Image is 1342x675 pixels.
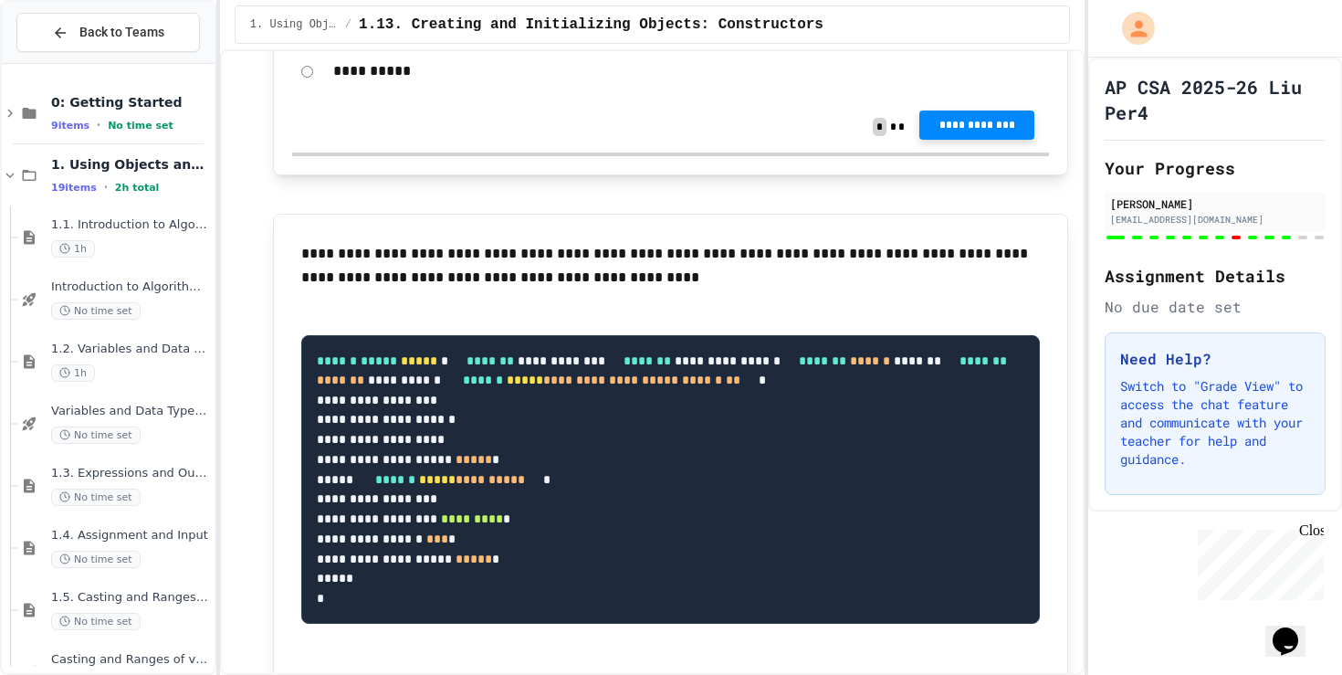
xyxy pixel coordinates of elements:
[104,180,108,195] span: •
[51,182,97,194] span: 19 items
[1190,522,1324,600] iframe: chat widget
[51,279,211,295] span: Introduction to Algorithms, Programming, and Compilers
[1105,296,1326,318] div: No due date set
[51,120,89,132] span: 9 items
[51,342,211,357] span: 1.2. Variables and Data Types
[51,156,211,173] span: 1. Using Objects and Methods
[51,489,141,506] span: No time set
[115,182,160,194] span: 2h total
[51,404,211,419] span: Variables and Data Types - Quiz
[51,590,211,606] span: 1.5. Casting and Ranges of Values
[51,427,141,444] span: No time set
[1105,263,1326,289] h2: Assignment Details
[16,13,200,52] button: Back to Teams
[79,23,164,42] span: Back to Teams
[1110,195,1320,212] div: [PERSON_NAME]
[1105,74,1326,125] h1: AP CSA 2025-26 Liu Per4
[51,364,95,382] span: 1h
[51,551,141,568] span: No time set
[1105,155,1326,181] h2: Your Progress
[359,14,823,36] span: 1.13. Creating and Initializing Objects: Constructors
[250,17,338,32] span: 1. Using Objects and Methods
[51,466,211,481] span: 1.3. Expressions and Output [New]
[1110,213,1320,227] div: [EMAIL_ADDRESS][DOMAIN_NAME]
[51,240,95,258] span: 1h
[1120,377,1310,469] p: Switch to "Grade View" to access the chat feature and communicate with your teacher for help and ...
[1120,348,1310,370] h3: Need Help?
[51,302,141,320] span: No time set
[97,118,100,132] span: •
[1265,602,1324,657] iframe: chat widget
[345,17,351,32] span: /
[51,528,211,543] span: 1.4. Assignment and Input
[1103,7,1159,49] div: My Account
[108,120,173,132] span: No time set
[51,652,211,668] span: Casting and Ranges of variables - Quiz
[51,217,211,233] span: 1.1. Introduction to Algorithms, Programming, and Compilers
[51,94,211,111] span: 0: Getting Started
[7,7,126,116] div: Chat with us now!Close
[51,613,141,630] span: No time set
